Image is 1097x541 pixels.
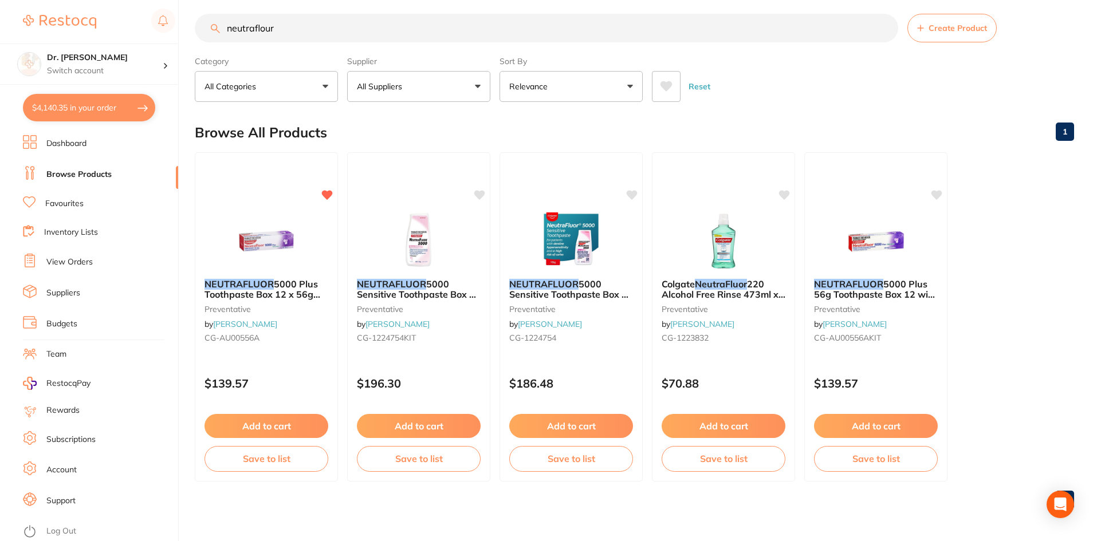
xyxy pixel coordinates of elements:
b: NEUTRAFLUOR 5000 Plus 56g Toothpaste Box 12 with Labels [814,279,938,300]
span: CG-1224754 [509,333,556,343]
span: by [357,319,430,329]
p: $70.88 [662,377,785,390]
a: [PERSON_NAME] [365,319,430,329]
p: Switch account [47,65,163,77]
span: by [205,319,277,329]
img: RestocqPay [23,377,37,390]
a: RestocqPay [23,377,91,390]
button: Add to cart [509,414,633,438]
span: by [814,319,887,329]
button: Create Product [907,14,997,42]
p: $139.57 [205,377,328,390]
button: Add to cart [205,414,328,438]
p: $139.57 [814,377,938,390]
label: Supplier [347,56,490,66]
span: by [662,319,734,329]
button: $4,140.35 in your order [23,94,155,121]
button: Save to list [509,446,633,471]
button: Relevance [500,71,643,102]
span: 220 Alcohol Free Rinse 473ml x 6 [662,278,785,311]
em: NEUTRAFLUOR [509,278,579,290]
button: Save to list [662,446,785,471]
button: Log Out [23,523,175,541]
button: Save to list [205,446,328,471]
button: Save to list [357,446,481,471]
div: Open Intercom Messenger [1047,491,1074,518]
span: 5000 Plus Toothpaste Box 12 x 56g Tubes [205,278,320,311]
img: NEUTRAFLUOR 5000 Sensitive Toothpaste Box 12 x 115g Bottl [534,212,608,270]
a: Suppliers [46,287,80,299]
em: NEUTRAFLUOR [205,278,274,290]
button: Save to list [814,446,938,471]
a: Team [46,349,66,360]
h2: Browse All Products [195,125,327,141]
a: [PERSON_NAME] [518,319,582,329]
p: Relevance [509,81,552,92]
small: preventative [509,305,633,314]
b: Colgate NeutraFluor 220 Alcohol Free Rinse 473ml x 6 [662,279,785,300]
a: 1 [1056,488,1074,511]
h4: Dr. Kim Carr [47,52,163,64]
a: Support [46,495,76,507]
a: Budgets [46,318,77,330]
button: Add to cart [814,414,938,438]
a: Dashboard [46,138,86,149]
em: NeutraFluor [695,278,747,290]
a: Restocq Logo [23,9,96,35]
a: Log Out [46,526,76,537]
p: $186.48 [509,377,633,390]
span: CG-AU00556AKIT [814,333,881,343]
a: Browse Products [46,169,112,180]
p: All Suppliers [357,81,407,92]
a: [PERSON_NAME] [670,319,734,329]
small: preventative [205,305,328,314]
em: NEUTRAFLUOR [814,278,883,290]
img: NEUTRAFLUOR 5000 Sensitive Toothpaste Box of 12 x 115g Bottle with Label [382,212,456,270]
a: View Orders [46,256,93,268]
span: 5000 Sensitive Toothpaste Box 12 x 115g Bottl [509,278,633,311]
span: CG-1224754KIT [357,333,416,343]
span: Create Product [929,23,987,33]
small: preventative [357,305,481,314]
button: All Suppliers [347,71,490,102]
button: Reset [685,71,714,102]
span: RestocqPay [46,378,91,389]
b: NEUTRAFLUOR 5000 Sensitive Toothpaste Box of 12 x 115g Bottle with Label [357,279,481,300]
em: NEUTRAFLUOR [357,278,426,290]
button: All Categories [195,71,338,102]
input: Search Products [195,14,898,42]
button: Add to cart [357,414,481,438]
a: Favourites [45,198,84,210]
span: by [509,319,582,329]
a: Account [46,464,77,476]
span: CG-1223832 [662,333,709,343]
img: NEUTRAFLUOR 5000 Plus Toothpaste Box 12 x 56g Tubes [229,212,304,270]
span: 5000 Plus 56g Toothpaste Box 12 with Labels [814,278,937,311]
label: Category [195,56,338,66]
label: Sort By [500,56,643,66]
img: Colgate NeutraFluor 220 Alcohol Free Rinse 473ml x 6 [686,212,761,270]
span: Colgate [662,278,695,290]
b: NEUTRAFLUOR 5000 Plus Toothpaste Box 12 x 56g Tubes [205,279,328,300]
img: Restocq Logo [23,15,96,29]
a: Inventory Lists [44,227,98,238]
p: $196.30 [357,377,481,390]
small: preventative [814,305,938,314]
a: Rewards [46,405,80,416]
a: 1 [1056,120,1074,143]
span: 5000 Sensitive Toothpaste Box of 12 x 115g Bottle with Label [357,278,478,311]
b: NEUTRAFLUOR 5000 Sensitive Toothpaste Box 12 x 115g Bottl [509,279,633,300]
a: [PERSON_NAME] [213,319,277,329]
small: preventative [662,305,785,314]
button: Add to cart [662,414,785,438]
a: Subscriptions [46,434,96,445]
img: Dr. Kim Carr [18,53,41,76]
a: [PERSON_NAME] [823,319,887,329]
p: All Categories [205,81,261,92]
span: CG-AU00556A [205,333,259,343]
img: NEUTRAFLUOR 5000 Plus 56g Toothpaste Box 12 with Labels [839,212,913,270]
